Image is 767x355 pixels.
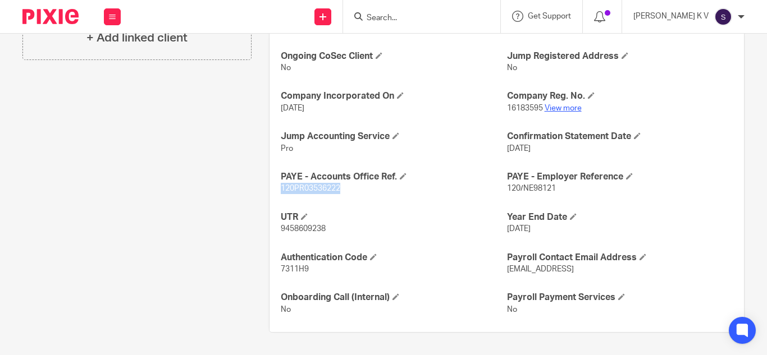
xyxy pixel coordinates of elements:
[507,225,531,233] span: [DATE]
[507,104,543,112] span: 16183595
[86,29,188,47] h4: + Add linked client
[507,145,531,153] span: [DATE]
[281,90,506,102] h4: Company Incorporated On
[281,252,506,264] h4: Authentication Code
[528,12,571,20] span: Get Support
[281,50,506,62] h4: Ongoing CoSec Client
[281,171,506,183] h4: PAYE - Accounts Office Ref.
[366,13,467,24] input: Search
[633,11,709,22] p: [PERSON_NAME] K V
[281,225,326,233] span: 9458609238
[507,50,733,62] h4: Jump Registered Address
[507,131,733,142] h4: Confirmation Statement Date
[507,292,733,303] h4: Payroll Payment Services
[281,145,293,153] span: Pro
[545,104,582,112] a: View more
[281,64,291,72] span: No
[507,211,733,223] h4: Year End Date
[507,252,733,264] h4: Payroll Contact Email Address
[281,265,309,273] span: 7311H9
[22,9,79,24] img: Pixie
[507,306,517,313] span: No
[507,90,733,102] h4: Company Reg. No.
[714,8,732,26] img: svg%3E
[281,185,340,192] span: 120PR03536222
[507,171,733,183] h4: PAYE - Employer Reference
[281,292,506,303] h4: Onboarding Call (Internal)
[281,131,506,142] h4: Jump Accounting Service
[281,306,291,313] span: No
[507,265,574,273] span: [EMAIL_ADDRESS]
[281,211,506,223] h4: UTR
[507,64,517,72] span: No
[281,104,304,112] span: [DATE]
[507,185,556,192] span: 120/NE98121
